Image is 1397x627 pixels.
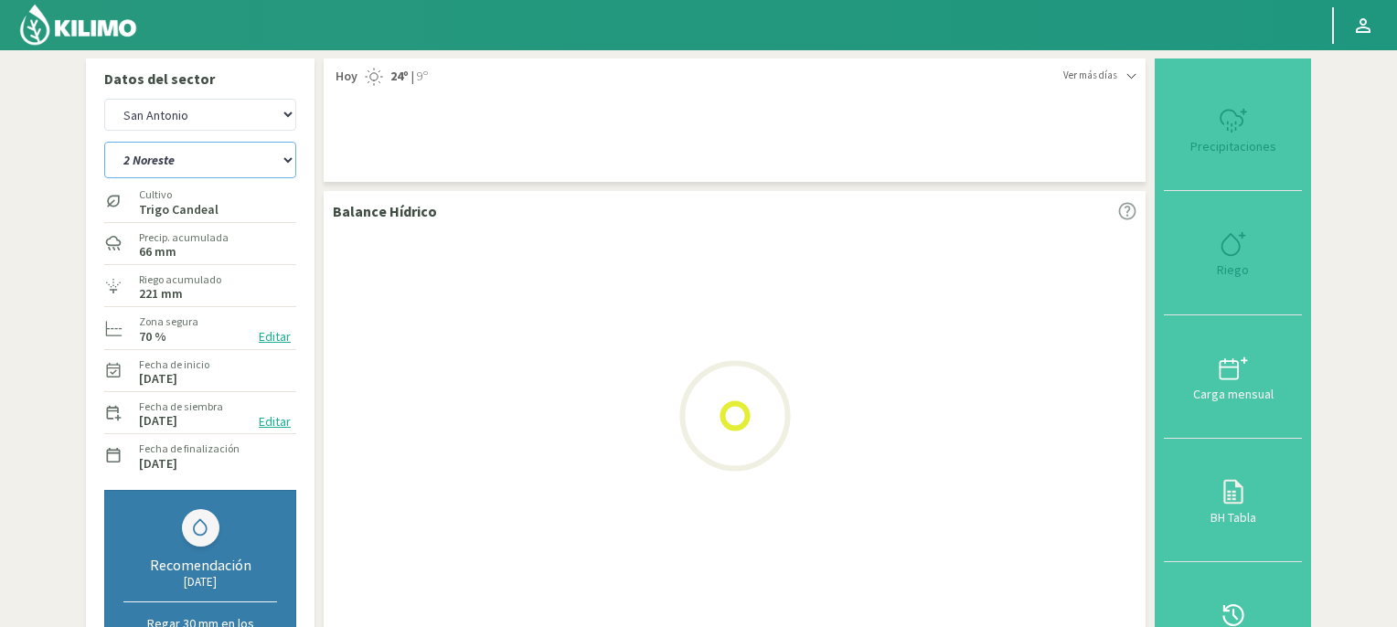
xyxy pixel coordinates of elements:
[139,356,209,373] label: Fecha de inicio
[139,313,198,330] label: Zona segura
[1169,511,1296,524] div: BH Tabla
[1164,439,1302,562] button: BH Tabla
[139,415,177,427] label: [DATE]
[139,373,177,385] label: [DATE]
[139,186,219,203] label: Cultivo
[139,271,221,288] label: Riego acumulado
[1164,191,1302,314] button: Riego
[139,331,166,343] label: 70 %
[139,399,223,415] label: Fecha de siembra
[1169,140,1296,153] div: Precipitaciones
[253,326,296,347] button: Editar
[1063,68,1117,83] span: Ver más días
[139,246,176,258] label: 66 mm
[333,68,357,86] span: Hoy
[139,229,229,246] label: Precip. acumulada
[414,68,428,86] span: 9º
[139,288,183,300] label: 221 mm
[390,68,409,84] strong: 24º
[139,204,219,216] label: Trigo Candeal
[123,574,277,590] div: [DATE]
[139,441,240,457] label: Fecha de finalización
[1169,263,1296,276] div: Riego
[1169,388,1296,400] div: Carga mensual
[18,3,138,47] img: Kilimo
[1164,315,1302,439] button: Carga mensual
[253,411,296,432] button: Editar
[644,324,826,507] img: Loading...
[104,68,296,90] p: Datos del sector
[139,458,177,470] label: [DATE]
[411,68,414,86] span: |
[333,200,437,222] p: Balance Hídrico
[123,556,277,574] div: Recomendación
[1164,68,1302,191] button: Precipitaciones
